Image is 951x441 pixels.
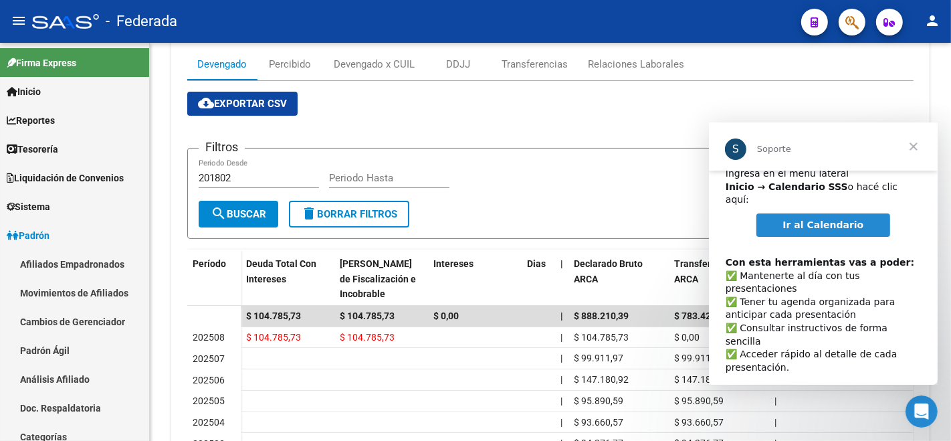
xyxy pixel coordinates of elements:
[7,84,41,99] span: Inicio
[574,332,629,343] span: $ 104.785,73
[446,57,470,72] div: DDJJ
[193,417,225,428] span: 202504
[301,205,317,222] mat-icon: delete
[246,332,301,343] span: $ 104.785,73
[433,258,473,269] span: Intereses
[198,98,287,110] span: Exportar CSV
[193,375,225,385] span: 202506
[674,374,729,385] span: $ 147.180,92
[574,353,623,363] span: $ 99.911,97
[674,353,724,363] span: $ 99.911,97
[574,395,623,406] span: $ 95.890,59
[301,208,397,220] span: Borrar Filtros
[560,258,563,269] span: |
[199,138,245,157] h3: Filtros
[193,332,225,343] span: 202508
[674,258,750,284] span: Transferido Bruto ARCA
[560,353,562,363] span: |
[106,7,177,36] span: - Federada
[555,250,568,308] datatable-header-cell: |
[588,57,684,72] div: Relaciones Laborales
[522,250,555,308] datatable-header-cell: Dias
[674,417,724,428] span: $ 93.660,57
[774,417,776,428] span: |
[199,201,278,228] button: Buscar
[211,208,266,220] span: Buscar
[502,57,568,72] div: Transferencias
[11,13,27,29] mat-icon: menu
[527,258,546,269] span: Dias
[574,311,629,321] span: $ 888.210,39
[709,122,938,385] iframe: Intercom live chat mensaje
[7,142,58,157] span: Tesorería
[574,374,629,385] span: $ 147.180,92
[198,95,214,111] mat-icon: cloud_download
[574,258,643,284] span: Declarado Bruto ARCA
[574,417,623,428] span: $ 93.660,57
[197,57,247,72] div: Devengado
[7,199,50,214] span: Sistema
[340,311,395,321] span: $ 104.785,73
[560,395,562,406] span: |
[674,395,724,406] span: $ 95.890,59
[774,395,776,406] span: |
[17,135,205,145] b: Con esta herramientas vas a poder:
[560,332,562,343] span: |
[340,332,395,343] span: $ 104.785,73
[187,92,298,116] button: Exportar CSV
[7,171,124,185] span: Liquidación de Convenios
[193,353,225,364] span: 202507
[428,250,522,308] datatable-header-cell: Intereses
[568,250,669,308] datatable-header-cell: Declarado Bruto ARCA
[560,374,562,385] span: |
[674,311,729,321] span: $ 783.424,67
[193,395,225,406] span: 202505
[924,13,940,29] mat-icon: person
[270,57,312,72] div: Percibido
[340,258,416,300] span: [PERSON_NAME] de Fiscalización e Incobrable
[211,205,227,222] mat-icon: search
[674,332,700,343] span: $ 0,00
[17,120,212,291] div: ​✅ Mantenerte al día con tus presentaciones ✅ Tener tu agenda organizada para anticipar cada pres...
[334,57,415,72] div: Devengado x CUIL
[187,250,241,306] datatable-header-cell: Período
[906,395,938,428] iframe: Intercom live chat
[560,311,563,321] span: |
[7,113,55,128] span: Reportes
[246,311,301,321] span: $ 104.785,73
[193,258,226,269] span: Período
[334,250,428,308] datatable-header-cell: Deuda Bruta Neto de Fiscalización e Incobrable
[7,228,49,243] span: Padrón
[289,201,409,228] button: Borrar Filtros
[433,311,459,321] span: $ 0,00
[241,250,334,308] datatable-header-cell: Deuda Total Con Intereses
[246,258,316,284] span: Deuda Total Con Intereses
[560,417,562,428] span: |
[669,250,769,308] datatable-header-cell: Transferido Bruto ARCA
[7,56,76,70] span: Firma Express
